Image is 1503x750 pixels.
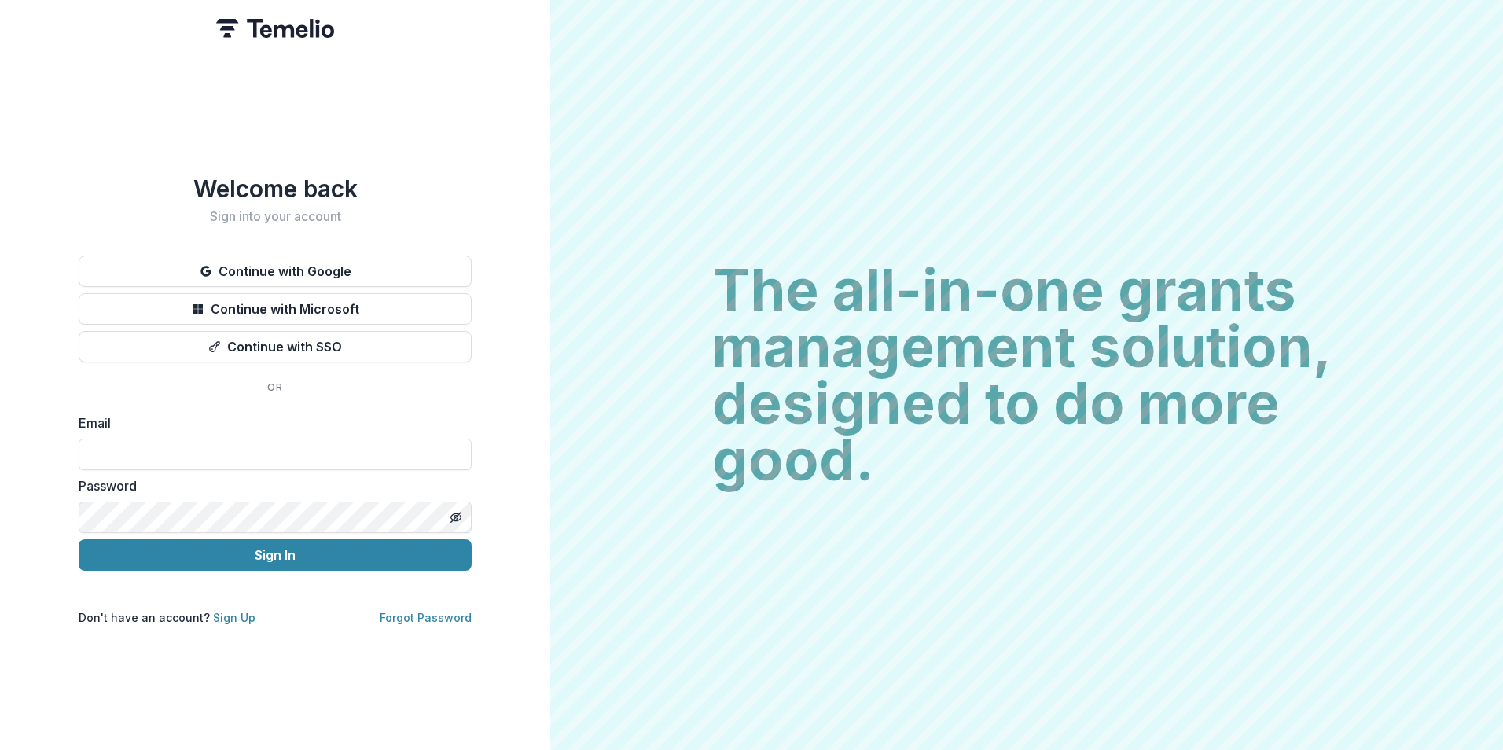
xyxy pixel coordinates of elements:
label: Email [79,414,462,432]
a: Forgot Password [380,611,472,624]
button: Sign In [79,539,472,571]
p: Don't have an account? [79,609,255,626]
img: Temelio [216,19,334,38]
button: Toggle password visibility [443,505,469,530]
h2: Sign into your account [79,209,472,224]
button: Continue with Microsoft [79,293,472,325]
h1: Welcome back [79,175,472,203]
label: Password [79,476,462,495]
button: Continue with Google [79,256,472,287]
a: Sign Up [213,611,255,624]
button: Continue with SSO [79,331,472,362]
